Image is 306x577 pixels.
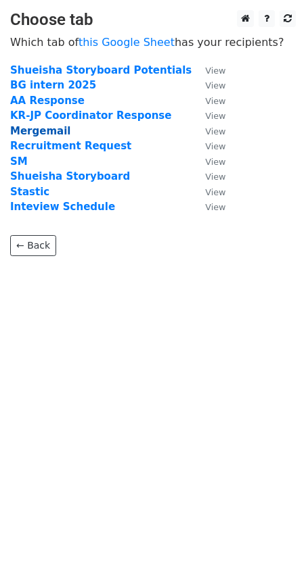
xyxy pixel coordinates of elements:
[10,10,296,30] h3: Choose tab
[205,141,225,151] small: View
[192,125,225,137] a: View
[10,186,49,198] a: Stastic
[205,202,225,212] small: View
[205,172,225,182] small: View
[10,35,296,49] p: Which tab of has your recipients?
[10,109,171,122] a: KR-JP Coordinator Response
[10,155,28,168] a: SM
[192,109,225,122] a: View
[192,95,225,107] a: View
[10,125,70,137] a: Mergemail
[205,111,225,121] small: View
[192,140,225,152] a: View
[205,96,225,106] small: View
[205,157,225,167] small: View
[10,140,131,152] a: Recruitment Request
[10,235,56,256] a: ← Back
[205,187,225,197] small: View
[192,170,225,182] a: View
[205,66,225,76] small: View
[205,80,225,91] small: View
[10,79,96,91] a: BG intern 2025
[192,64,225,76] a: View
[10,170,130,182] a: Shueisha Storyboard
[192,155,225,168] a: View
[192,186,225,198] a: View
[192,201,225,213] a: View
[10,95,85,107] a: AA Response
[205,126,225,136] small: View
[79,36,175,49] a: this Google Sheet
[10,201,115,213] a: Inteview Schedule
[10,64,192,76] a: Shueisha Storyboard Potentials
[192,79,225,91] a: View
